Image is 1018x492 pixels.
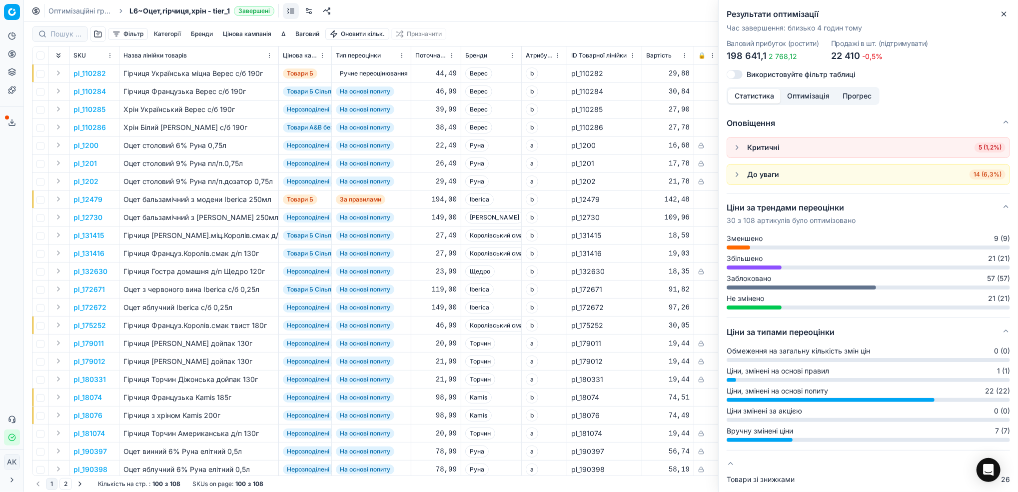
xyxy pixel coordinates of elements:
span: b [526,85,538,97]
strong: 100 [152,480,163,488]
button: pl_190397 [73,446,107,456]
span: Ціни змінені за акцією [727,406,802,416]
div: 46,99 [415,86,457,96]
button: Оновити кільк. [325,28,389,40]
p: pl_172671 [73,284,105,294]
span: Збільшено [727,253,763,263]
div: 29,49 [415,176,457,186]
div: Оцет яблучний Iberica с/б 0,25л [123,302,274,312]
span: На основі попиту [336,86,394,96]
span: Завершені [234,6,274,16]
span: b [526,193,538,205]
button: Оповіщення [727,109,1010,137]
span: Руна [465,139,489,151]
span: Бренди [465,51,487,59]
div: pl_110284 [571,86,638,96]
div: 16,68 [646,140,690,150]
button: Expand [52,157,64,169]
span: Нерозподілені АБ за попитом [283,176,378,186]
span: Нерозподілені АБ за попитом [283,392,378,402]
button: pl_1201 [73,158,97,168]
span: Назва лінійки товарів [123,51,187,59]
span: Товари Б Сільпо [283,284,339,294]
span: Нерозподілені АБ за попитом [283,410,378,420]
span: Обмеження на загальну кількість змін цін [727,346,870,356]
span: Зменшено [727,233,763,243]
div: Гірчиця з хріном Kamis 200г [123,410,274,420]
div: 194,00 [415,194,457,204]
p: pl_180331 [73,374,106,384]
span: Верес [465,103,492,115]
button: pl_181074 [73,428,105,438]
button: pl_110285 [73,104,105,114]
div: pl_12730 [571,212,638,222]
span: Kamis [465,409,492,421]
dt: Продажі в шт. (підтримувати) [831,40,928,47]
a: Оптимізаційні групи [48,6,112,16]
div: 142,48 [646,194,690,204]
div: Оцет бальзамічний з модени Iberica 250мл [123,194,274,204]
button: pl_179011 [73,338,104,348]
span: На основі попиту [336,104,394,114]
div: 19,03 [646,248,690,258]
button: pl_18076 [73,410,102,420]
div: Ціни за трендами переоцінки30 з 108 артикулів було оптимізовано [727,233,1010,317]
div: 97,26 [646,302,690,312]
button: Expand [52,463,64,475]
div: 22,49 [415,140,457,150]
span: b [526,103,538,115]
button: pl_175252 [73,320,106,330]
span: L6~Оцет,гірчиця,хрін - tier_1Завершені [129,6,274,16]
div: pl_131415 [571,230,638,240]
span: a [526,139,538,151]
button: Expand [52,85,64,97]
span: a [526,373,538,385]
p: Час завершення : близько 4 годин тому [727,23,1010,33]
span: Верес [465,67,492,79]
div: Гірчиця [PERSON_NAME] дойпак 130г [123,356,274,366]
span: a [526,157,538,169]
span: 22 (22) [985,386,1010,396]
span: Вартість [646,51,672,59]
button: pl_1200 [73,140,98,150]
div: pl_1200 [571,140,638,150]
span: Товари Б Сільпо [283,230,339,240]
button: Фільтр [108,28,148,40]
span: Поточна ціна [415,51,447,59]
span: На основі попиту [336,158,394,168]
button: Expand [52,139,64,151]
button: Цінова кампанія [219,28,275,40]
div: 39,99 [415,104,457,114]
span: Iberica [465,283,494,295]
span: На основі попиту [336,302,394,312]
span: ID Товарної лінійки [571,51,627,59]
span: Руна [465,175,489,187]
span: Товари Б [283,194,317,204]
span: Цінова кампанія [283,51,317,59]
span: Товари А&B без КД [283,122,348,132]
button: Ціни за типами переоцінки [727,318,1010,346]
span: b [526,211,538,223]
button: Оптимізація [781,89,836,103]
button: Expand [52,103,64,115]
span: На основі попиту [336,248,394,258]
span: 14 (6,3%) [970,169,1006,179]
div: 19,44 [646,338,690,348]
span: b [526,409,538,421]
button: pl_172672 [73,302,106,312]
div: Оповіщення [727,137,1010,193]
dt: Валовий прибуток (ростити) [727,40,819,47]
button: Expand [52,175,64,187]
span: Нерозподілені АБ за попитом [283,302,378,312]
span: Нерозподілені АБ за попитом [283,212,378,222]
div: Open Intercom Messenger [977,458,1001,482]
div: Оцет столовий 6% Руна 0,75л [123,140,274,150]
div: 27,99 [415,248,457,258]
span: Атрибут товару [526,51,553,59]
div: Критичні [747,142,780,152]
nav: breadcrumb [48,6,274,16]
div: Оцет з червоного вина Iberica с/б 0,25л [123,284,274,294]
div: 18,59 [646,230,690,240]
button: Expand [52,193,64,205]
